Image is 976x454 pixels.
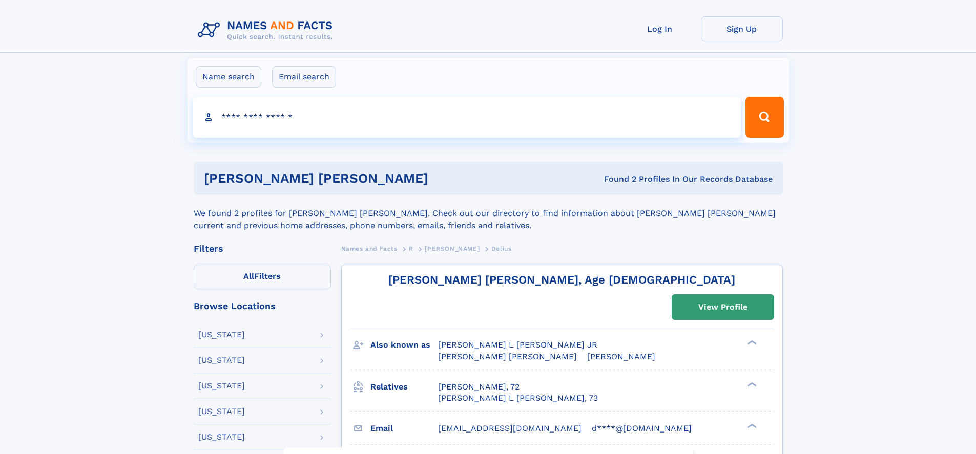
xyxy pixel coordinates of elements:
[193,97,741,138] input: search input
[516,174,773,185] div: Found 2 Profiles In Our Records Database
[194,265,331,289] label: Filters
[409,242,413,255] a: R
[438,340,597,350] span: [PERSON_NAME] L [PERSON_NAME] JR
[701,16,783,41] a: Sign Up
[194,195,783,232] div: We found 2 profiles for [PERSON_NAME] [PERSON_NAME]. Check out our directory to find information ...
[698,295,747,319] div: View Profile
[198,356,245,364] div: [US_STATE]
[196,66,261,88] label: Name search
[198,407,245,416] div: [US_STATE]
[745,97,783,138] button: Search Button
[409,245,413,252] span: R
[438,352,577,361] span: [PERSON_NAME] [PERSON_NAME]
[194,301,331,311] div: Browse Locations
[491,245,512,252] span: Delius
[370,378,438,396] h3: Relatives
[370,336,438,354] h3: Also known as
[243,271,254,281] span: All
[619,16,701,41] a: Log In
[745,339,757,346] div: ❯
[438,393,598,404] a: [PERSON_NAME] L [PERSON_NAME], 73
[425,242,480,255] a: [PERSON_NAME]
[272,66,336,88] label: Email search
[370,420,438,437] h3: Email
[672,295,774,319] a: View Profile
[194,16,341,44] img: Logo Names and Facts
[194,244,331,253] div: Filters
[341,242,398,255] a: Names and Facts
[204,172,516,185] h1: [PERSON_NAME] [PERSON_NAME]
[438,423,582,433] span: [EMAIL_ADDRESS][DOMAIN_NAME]
[745,422,757,429] div: ❯
[198,331,245,339] div: [US_STATE]
[388,273,735,286] a: [PERSON_NAME] [PERSON_NAME], Age [DEMOGRAPHIC_DATA]
[438,381,520,393] a: [PERSON_NAME], 72
[198,382,245,390] div: [US_STATE]
[198,433,245,441] div: [US_STATE]
[587,352,655,361] span: [PERSON_NAME]
[745,381,757,387] div: ❯
[425,245,480,252] span: [PERSON_NAME]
